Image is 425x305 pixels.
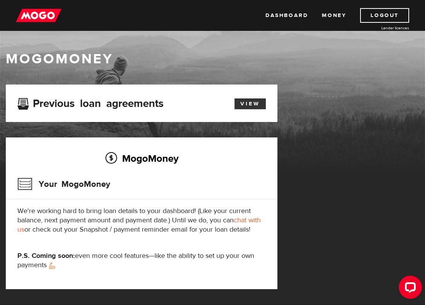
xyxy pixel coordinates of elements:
[351,25,409,31] a: Lender licences
[49,263,55,269] img: strong arm emoji
[6,51,419,67] h1: MogoMoney
[17,207,266,234] p: We're working hard to bring loan details to your dashboard! (Like your current balance, next paym...
[360,8,409,23] a: Logout
[235,98,266,109] a: View
[17,150,266,166] h2: MogoMoney
[17,251,266,270] p: even more cool features—like the ability to set up your own payments
[17,216,261,234] a: chat with us
[393,273,425,305] iframe: LiveChat chat widget
[17,251,75,260] strong: P.S. Coming soon:
[16,8,61,23] img: mogo_logo-11ee424be714fa7cbb0f0f49df9e16ec.png
[322,8,346,23] a: Money
[17,174,110,194] h3: Your MogoMoney
[17,97,163,107] h3: Previous loan agreements
[265,8,308,23] a: Dashboard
